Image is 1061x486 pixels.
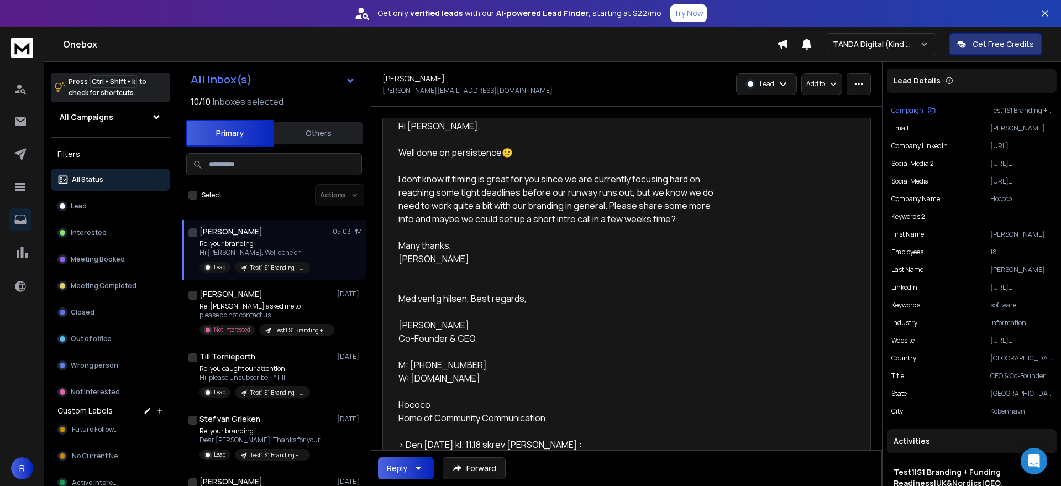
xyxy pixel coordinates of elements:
[387,463,407,474] div: Reply
[990,318,1052,327] p: Information Technology & Services
[891,195,940,203] p: Company Name
[891,230,924,239] p: First Name
[191,74,252,85] h1: All Inbox(s)
[891,372,904,380] p: Title
[51,354,170,377] button: Wrong person
[71,361,118,370] p: Wrong person
[71,308,94,317] p: Closed
[51,248,170,270] button: Meeting Booked
[51,381,170,403] button: Not Interested
[199,302,332,311] p: Re: [PERSON_NAME] asked me to
[71,202,87,211] p: Lead
[990,354,1052,363] p: [GEOGRAPHIC_DATA]
[378,457,434,479] button: Reply
[894,75,941,86] p: Lead Details
[199,311,332,320] p: please do not contact us
[250,389,303,397] p: Test1|S1 Branding + Funding Readiness|UK&Nordics|CEO, founder|210225
[72,175,103,184] p: All Status
[51,106,170,128] button: All Campaigns
[191,95,211,108] span: 10 / 10
[63,38,777,51] h1: Onebox
[833,39,920,50] p: TANDA Digital (Kind Studio)
[891,407,903,416] p: City
[990,336,1052,345] p: [URL][DOMAIN_NAME]
[199,427,321,436] p: Re: your branding
[51,445,170,467] button: No Current Need
[213,95,283,108] h3: Inboxes selected
[949,33,1042,55] button: Get Free Credits
[891,318,917,327] p: Industry
[990,407,1052,416] p: Kobenhavn
[186,120,274,147] button: Primary
[199,436,321,445] p: Dear [PERSON_NAME], Thanks for your
[11,457,33,479] button: R
[214,388,226,396] p: Lead
[214,263,226,271] p: Lead
[496,8,590,19] strong: AI-powered Lead Finder,
[57,405,113,416] h3: Custom Labels
[382,86,553,95] p: [PERSON_NAME][EMAIL_ADDRESS][DOMAIN_NAME]
[199,248,310,257] p: Hi [PERSON_NAME], Well done on
[250,451,303,459] p: Test1|S1 Branding + Funding Readiness|UK&Nordics|CEO, founder|210225
[51,195,170,217] button: Lead
[990,142,1052,150] p: [URL][DOMAIN_NAME]
[990,159,1052,168] p: [URL][DOMAIN_NAME]
[990,265,1052,274] p: [PERSON_NAME]
[891,283,917,292] p: LinkedIn
[990,389,1052,398] p: [GEOGRAPHIC_DATA] of [GEOGRAPHIC_DATA]
[891,354,916,363] p: Country
[199,226,262,237] h1: [PERSON_NAME]
[891,106,923,115] p: Campaign
[990,301,1052,310] p: software development
[891,248,923,257] p: Employees
[891,212,925,221] p: Keywords 2
[337,290,362,299] p: [DATE]
[51,301,170,323] button: Closed
[199,373,310,382] p: Hi, please unsubscribe -- *Till
[410,8,463,19] strong: verified leads
[887,429,1057,453] div: Activities
[51,419,170,441] button: Future Followup
[973,39,1034,50] p: Get Free Credits
[69,76,146,98] p: Press to check for shortcuts.
[90,75,137,88] span: Ctrl + Shift + k
[806,80,825,88] p: Add to
[51,147,170,162] h3: Filters
[891,159,934,168] p: Social Media 2
[891,265,923,274] p: Last Name
[674,8,703,19] p: Try Now
[990,248,1052,257] p: 18
[382,73,445,84] h1: [PERSON_NAME]
[71,281,136,290] p: Meeting Completed
[72,425,122,434] span: Future Followup
[199,351,255,362] h1: Till Tornieporth
[990,106,1052,115] p: Test1|S1 Branding + Funding Readiness|UK&Nordics|CEO, founder|210225
[990,124,1052,133] p: [PERSON_NAME][EMAIL_ADDRESS][DOMAIN_NAME]
[71,335,112,343] p: Out of office
[214,451,226,459] p: Lead
[891,106,936,115] button: Campaign
[199,364,310,373] p: Re: you caught our attention
[199,239,310,248] p: Re: your branding
[337,352,362,361] p: [DATE]
[891,177,929,186] p: Social Media
[990,177,1052,186] p: [URL][DOMAIN_NAME][DOMAIN_NAME]
[990,195,1052,203] p: Hococo
[71,228,107,237] p: Interested
[214,326,250,334] p: Not Interested
[377,8,661,19] p: Get only with our starting at $22/mo
[990,372,1052,380] p: CEO & Co-Founder
[891,336,915,345] p: Website
[670,4,707,22] button: Try Now
[990,230,1052,239] p: [PERSON_NAME]
[891,389,907,398] p: State
[333,227,362,236] p: 05:03 PM
[891,142,948,150] p: Company LinkedIn
[72,452,125,461] span: No Current Need
[51,328,170,350] button: Out of office
[760,80,774,88] p: Lead
[337,415,362,424] p: [DATE]
[51,275,170,297] button: Meeting Completed
[891,124,908,133] p: Email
